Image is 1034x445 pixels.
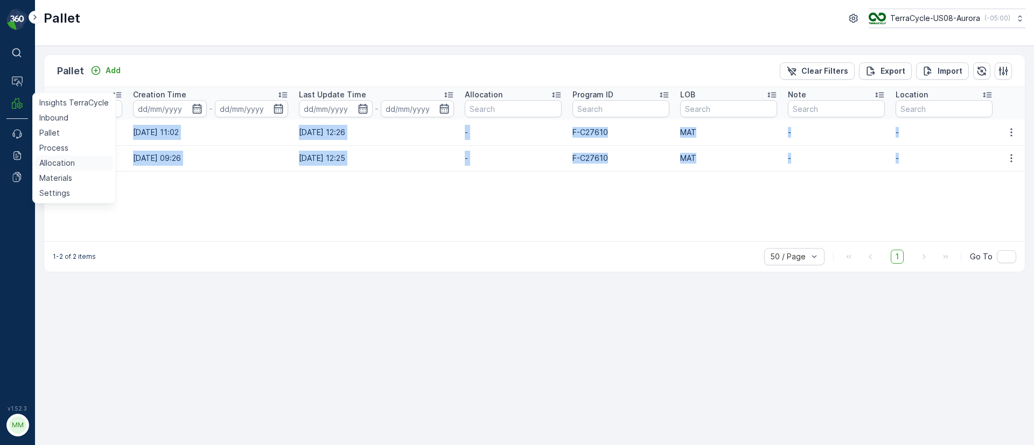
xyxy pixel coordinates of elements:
[916,62,969,80] button: Import
[896,89,928,100] p: Location
[788,153,885,164] p: -
[572,153,669,164] p: F-C27610
[890,13,980,24] p: TerraCycle-US08-Aurora
[896,100,993,117] input: Search
[381,100,455,117] input: dd/mm/yyyy
[680,89,695,100] p: LOB
[9,416,26,434] div: MM
[859,62,912,80] button: Export
[44,10,80,27] p: Pallet
[801,66,848,76] p: Clear Filters
[459,119,567,145] td: -
[788,89,806,100] p: Note
[984,14,1010,23] p: ( -05:00 )
[294,145,459,171] td: [DATE] 12:25
[299,100,373,117] input: dd/mm/yyyy
[465,100,562,117] input: Search
[572,89,613,100] p: Program ID
[133,89,186,100] p: Creation Time
[53,252,96,261] p: 1-2 of 2 items
[881,66,905,76] p: Export
[896,153,993,164] p: -
[57,63,84,79] p: Pallet
[788,100,885,117] input: Search
[106,65,121,76] p: Add
[869,12,886,24] img: image_ci7OI47.png
[680,153,777,164] p: MAT
[938,66,962,76] p: Import
[891,250,904,264] span: 1
[209,102,213,115] p: -
[465,89,502,100] p: Allocation
[375,102,379,115] p: -
[788,127,885,138] p: -
[680,127,777,138] p: MAT
[970,251,993,262] span: Go To
[86,64,125,77] button: Add
[6,405,28,412] span: v 1.52.3
[896,127,993,138] p: -
[128,119,294,145] td: [DATE] 11:02
[680,100,777,117] input: Search
[215,100,289,117] input: dd/mm/yyyy
[133,100,207,117] input: dd/mm/yyyy
[6,9,28,30] img: logo
[780,62,855,80] button: Clear Filters
[459,145,567,171] td: -
[128,145,294,171] td: [DATE] 09:26
[299,89,366,100] p: Last Update Time
[572,100,669,117] input: Search
[6,414,28,436] button: MM
[572,127,669,138] p: F-C27610
[294,119,459,145] td: [DATE] 12:26
[869,9,1025,28] button: TerraCycle-US08-Aurora(-05:00)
